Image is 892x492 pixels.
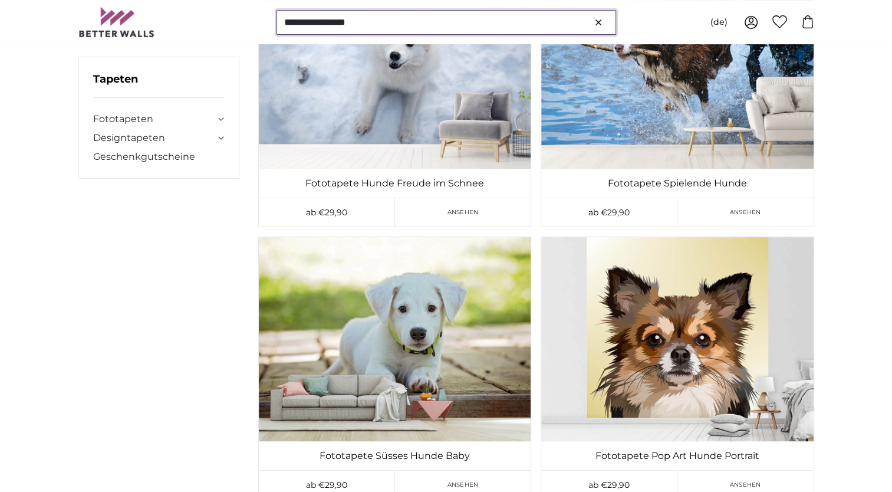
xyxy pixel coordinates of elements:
[447,208,479,217] span: Ansehen
[701,12,737,33] button: (de)
[93,112,216,126] a: Fototapeten
[730,208,761,217] span: Ansehen
[447,480,479,489] span: Ansehen
[730,480,761,489] span: Ansehen
[78,7,155,37] img: Betterwalls
[306,207,347,218] span: ab €29,90
[588,480,630,490] span: ab €29,90
[93,150,225,164] a: Geschenkgutscheine
[93,112,225,126] summary: Fototapeten
[93,71,225,98] h3: Tapeten
[544,449,811,463] a: Fototapete Pop Art Hunde Portrait
[677,198,814,227] a: Ansehen
[588,207,630,218] span: ab €29,90
[306,480,347,490] span: ab €29,90
[261,449,528,463] a: Fototapete Süsses Hunde Baby
[395,198,531,227] a: Ansehen
[261,176,528,191] a: Fototapete Hunde Freude im Schnee
[544,176,811,191] a: Fototapete Spielende Hunde
[93,131,216,145] a: Designtapeten
[93,131,225,145] summary: Designtapeten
